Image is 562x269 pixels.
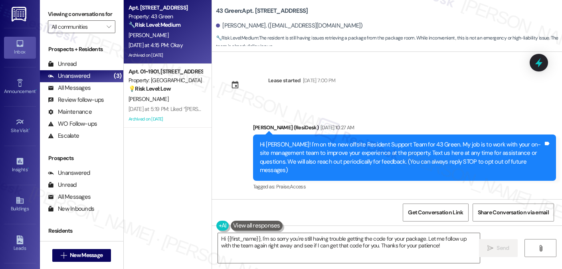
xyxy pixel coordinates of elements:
span: [PERSON_NAME] [129,32,168,39]
i:  [487,245,493,251]
div: Escalate [48,132,79,140]
span: Access [290,183,306,190]
strong: 🔧 Risk Level: Medium [216,35,258,41]
div: Unread [48,181,77,189]
div: Prospects + Residents [40,45,123,53]
div: [DATE] 7:00 PM [301,76,336,85]
span: : The resident is still having issues retrieving a package from the package room. While inconveni... [216,34,562,51]
textarea: Hi {{first_name}}, I'm so sorry you're still having trouble getting the code for your package. Le... [218,233,480,263]
span: • [36,87,37,93]
a: Insights • [4,154,36,176]
div: (3) [112,70,123,82]
i:  [107,24,111,30]
div: [DATE] at 4:15 PM: Okay [129,42,183,49]
div: Unanswered [48,72,90,80]
div: Apt. [STREET_ADDRESS] [129,4,202,12]
button: Get Conversation Link [403,204,468,222]
button: Send [479,239,518,257]
div: Residents [40,227,123,235]
div: Unanswered [48,169,90,177]
button: New Message [52,249,111,262]
div: Hi [PERSON_NAME]! I'm on the new offsite Resident Support Team for 43 Green. My job is to work wi... [260,140,543,175]
span: [PERSON_NAME] [129,95,168,103]
strong: 💡 Risk Level: Low [129,85,171,92]
div: Apt. 01~1901, [STREET_ADDRESS][GEOGRAPHIC_DATA][US_STATE][STREET_ADDRESS] [129,67,202,76]
span: Get Conversation Link [408,208,463,217]
div: Prospects [40,154,123,162]
div: Archived on [DATE] [128,50,203,60]
a: Buildings [4,194,36,215]
div: WO Follow-ups [48,120,97,128]
span: Share Conversation via email [478,208,549,217]
i:  [61,252,67,259]
span: • [28,166,29,171]
a: Site Visit • [4,115,36,137]
div: Unread [48,60,77,68]
div: [DATE] 10:27 AM [319,123,354,132]
strong: 🔧 Risk Level: Medium [129,21,180,28]
span: • [29,127,30,132]
span: New Message [70,251,103,259]
b: 43 Green: Apt. [STREET_ADDRESS] [216,7,308,15]
div: All Messages [48,84,91,92]
div: Maintenance [48,108,92,116]
div: [PERSON_NAME] (ResiDesk) [253,123,556,134]
div: New Inbounds [48,205,94,213]
i:  [538,245,544,251]
div: Archived on [DATE] [128,114,203,124]
div: Property: [GEOGRAPHIC_DATA] [129,76,202,85]
label: Viewing conversations for [48,8,115,20]
div: Tagged as: [253,181,556,192]
img: ResiDesk Logo [12,7,28,22]
input: All communities [51,20,103,33]
div: All Messages [48,193,91,201]
div: Property: 43 Green [129,12,202,21]
div: Lease started [268,76,301,85]
div: [PERSON_NAME]. ([EMAIL_ADDRESS][DOMAIN_NAME]) [216,22,363,30]
div: Review follow-ups [48,96,104,104]
span: Send [497,244,509,252]
a: Inbox [4,37,36,58]
span: Praise , [276,183,290,190]
button: Share Conversation via email [473,204,554,222]
a: Leads [4,233,36,255]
